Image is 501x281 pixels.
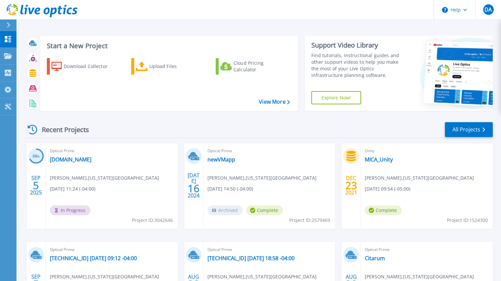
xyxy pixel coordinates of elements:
span: [DATE] 09:54 (-05:00) [365,185,410,193]
div: Download Collector [64,60,116,73]
span: Archived [207,205,243,215]
span: Optical Prime [50,246,174,253]
div: Find tutorials, instructional guides and other support videos to help you make the most of your L... [311,52,406,79]
a: Download Collector [47,58,120,75]
span: DA [485,7,492,12]
span: Project ID: 3042646 [132,217,173,224]
a: Upload Files [131,58,205,75]
a: [DOMAIN_NAME] [50,156,91,163]
span: Complete [365,205,402,215]
div: Upload Files [149,60,202,73]
span: Project ID: 1524300 [447,217,488,224]
a: Cloud Pricing Calculator [216,58,289,75]
span: Unity [365,147,489,155]
span: [PERSON_NAME] , [US_STATE][GEOGRAPHIC_DATA] [207,174,317,182]
span: In Progress [50,205,90,215]
span: [PERSON_NAME] , [US_STATE][GEOGRAPHIC_DATA] [50,273,159,280]
span: 16 [188,186,200,191]
span: Optical Prime [207,246,331,253]
h3: Start a New Project [47,42,290,50]
span: Optical Prime [50,147,174,155]
a: MICA_Unity [365,156,393,163]
a: [TECHNICAL_ID] [DATE] 09:12 -04:00 [50,255,137,262]
span: [PERSON_NAME] , [US_STATE][GEOGRAPHIC_DATA] [365,273,474,280]
span: [PERSON_NAME] , [US_STATE][GEOGRAPHIC_DATA] [365,174,474,182]
span: [DATE] 14:50 (-04:00) [207,185,253,193]
a: All Projects [445,122,493,137]
div: Cloud Pricing Calculator [234,60,286,73]
h3: 68 [28,153,44,160]
div: [DATE] 2024 [187,173,200,197]
span: Project ID: 2579469 [289,217,330,224]
div: DEC 2021 [345,173,358,197]
span: Optical Prime [365,246,489,253]
div: Recent Projects [25,122,98,138]
a: View More [259,99,290,105]
div: Support Video Library [311,41,406,50]
span: [DATE] 11:24 (-04:00) [50,185,95,193]
a: Explore Now! [311,91,361,104]
span: [PERSON_NAME] , [US_STATE][GEOGRAPHIC_DATA] [207,273,317,280]
a: newVMapp [207,156,235,163]
span: 23 [345,183,357,188]
span: Optical Prime [207,147,331,155]
span: 5 [33,183,39,188]
div: SEP 2025 [30,173,42,197]
span: Complete [246,205,283,215]
span: [PERSON_NAME] , [US_STATE][GEOGRAPHIC_DATA] [50,174,159,182]
a: Citarum [365,255,385,262]
a: [TECHNICAL_ID] [DATE] 18:58 -04:00 [207,255,295,262]
span: % [37,155,40,158]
